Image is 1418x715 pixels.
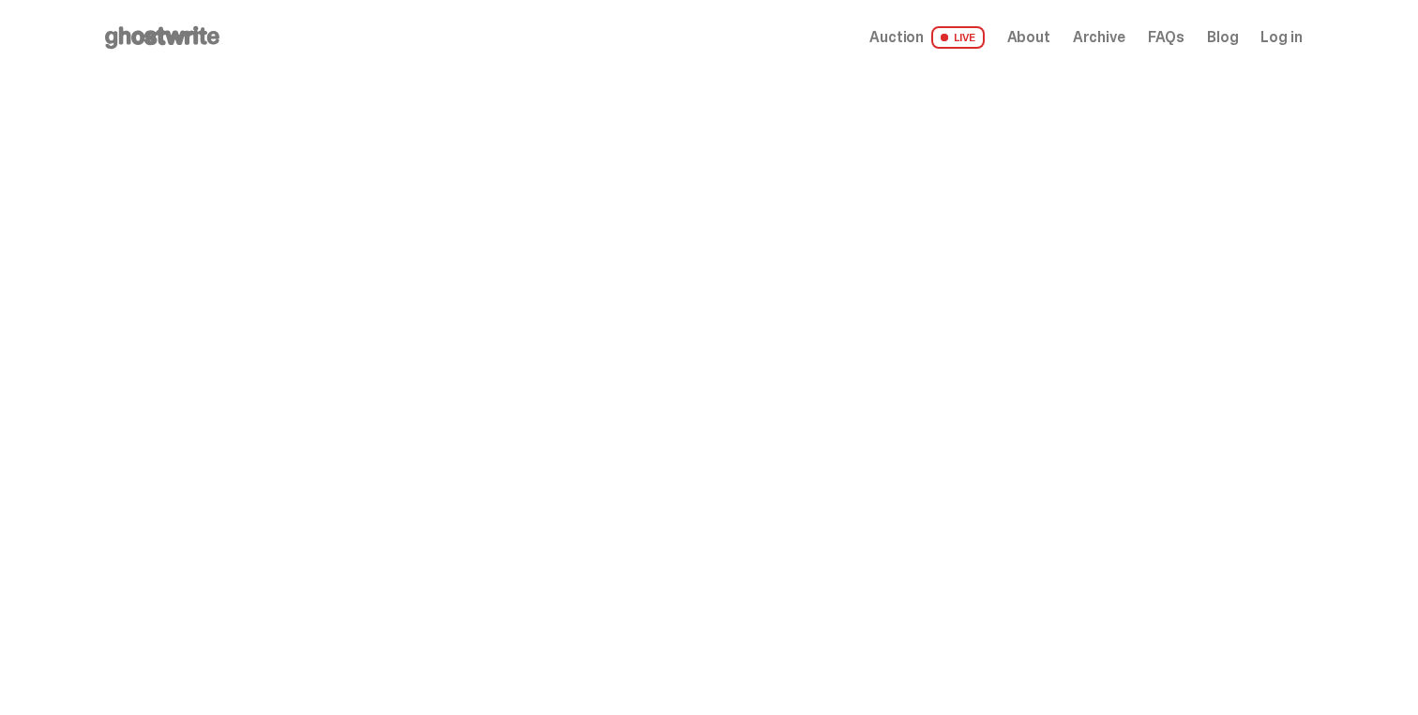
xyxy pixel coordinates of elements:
[1260,30,1302,45] a: Log in
[1148,30,1184,45] a: FAQs
[1073,30,1125,45] a: Archive
[869,26,984,49] a: Auction LIVE
[1007,30,1050,45] a: About
[1207,30,1238,45] a: Blog
[869,30,924,45] span: Auction
[931,26,985,49] span: LIVE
